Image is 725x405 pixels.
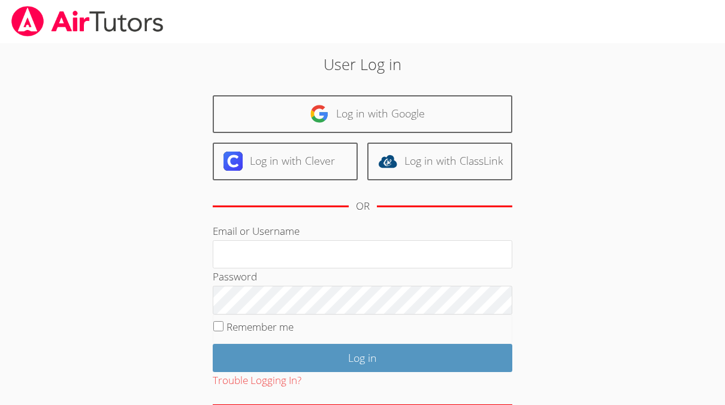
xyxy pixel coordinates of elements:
a: Log in with Google [213,95,512,133]
img: google-logo-50288ca7cdecda66e5e0955fdab243c47b7ad437acaf1139b6f446037453330a.svg [310,104,329,123]
label: Remember me [226,320,294,334]
button: Trouble Logging In? [213,372,301,389]
a: Log in with Clever [213,143,358,180]
img: airtutors_banner-c4298cdbf04f3fff15de1276eac7730deb9818008684d7c2e4769d2f7ddbe033.png [10,6,165,37]
input: Log in [213,344,512,372]
label: Password [213,270,257,283]
div: OR [356,198,370,215]
h2: User Log in [167,53,558,75]
a: Log in with ClassLink [367,143,512,180]
label: Email or Username [213,224,300,238]
img: classlink-logo-d6bb404cc1216ec64c9a2012d9dc4662098be43eaf13dc465df04b49fa7ab582.svg [378,152,397,171]
img: clever-logo-6eab21bc6e7a338710f1a6ff85c0baf02591cd810cc4098c63d3a4b26e2feb20.svg [223,152,243,171]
